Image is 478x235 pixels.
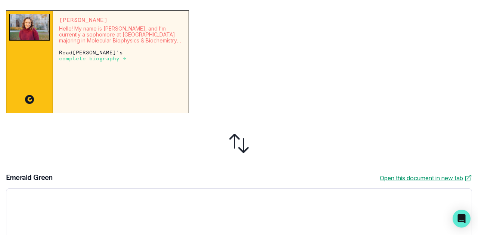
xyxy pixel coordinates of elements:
p: Emerald Green [6,174,53,182]
p: complete biography → [59,55,126,61]
img: CC image [25,95,34,104]
div: Open Intercom Messenger [453,210,471,228]
p: Hello! My name is [PERSON_NAME], and I’m currently a sophomore at [GEOGRAPHIC_DATA] majoring in M... [59,26,183,44]
a: Open this document in new tab [380,174,472,182]
a: complete biography → [59,55,126,61]
p: [PERSON_NAME] [59,17,183,23]
p: Read [PERSON_NAME] 's [59,50,183,61]
img: Mentor Image [9,14,50,41]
